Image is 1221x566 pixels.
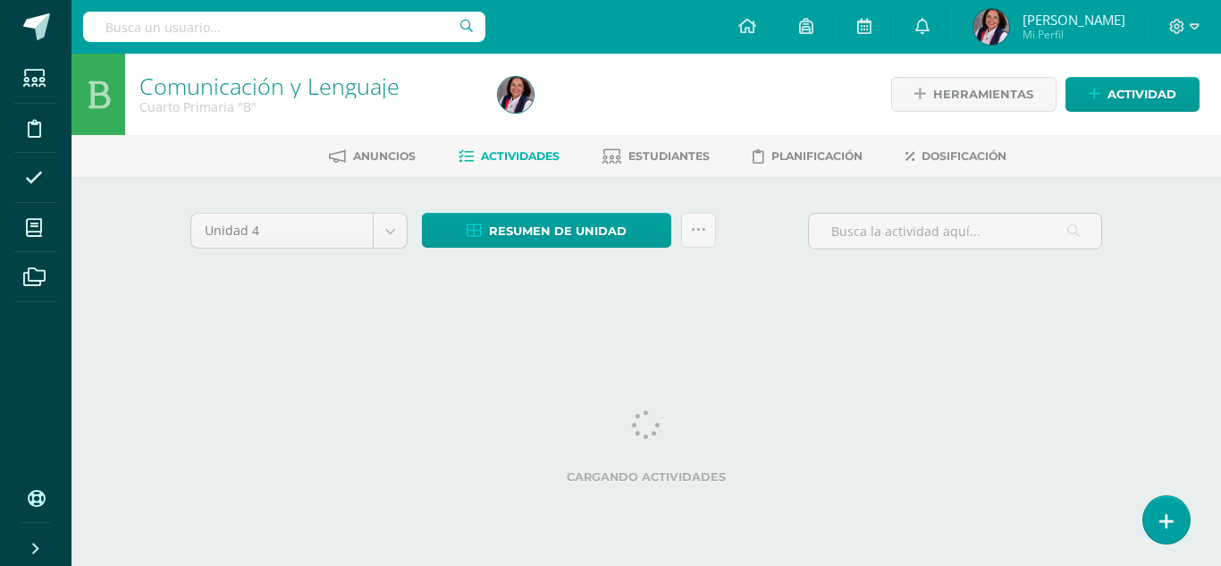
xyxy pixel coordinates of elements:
a: Dosificación [905,142,1006,171]
a: Herramientas [891,77,1057,112]
a: Estudiantes [602,142,710,171]
img: f462a79cdc2247d5a0d3055b91035c57.png [498,77,534,113]
span: Unidad 4 [205,214,359,248]
input: Busca la actividad aquí... [809,214,1101,249]
div: Cuarto Primaria 'B' [139,98,476,115]
label: Cargando actividades [190,470,1102,484]
a: Actividades [459,142,560,171]
a: Planificación [753,142,863,171]
a: Unidad 4 [191,214,407,248]
a: Resumen de unidad [422,213,671,248]
h1: Comunicación y Lenguaje [139,73,476,98]
a: Anuncios [329,142,416,171]
span: Planificación [771,149,863,163]
span: Actividades [481,149,560,163]
span: Herramientas [933,78,1033,111]
a: Comunicación y Lenguaje [139,71,400,101]
span: Resumen de unidad [489,215,627,248]
span: Actividad [1107,78,1176,111]
a: Actividad [1065,77,1200,112]
span: Mi Perfil [1023,27,1125,42]
span: Anuncios [353,149,416,163]
input: Busca un usuario... [83,12,485,42]
img: f462a79cdc2247d5a0d3055b91035c57.png [973,9,1009,45]
span: [PERSON_NAME] [1023,11,1125,29]
span: Estudiantes [628,149,710,163]
span: Dosificación [922,149,1006,163]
